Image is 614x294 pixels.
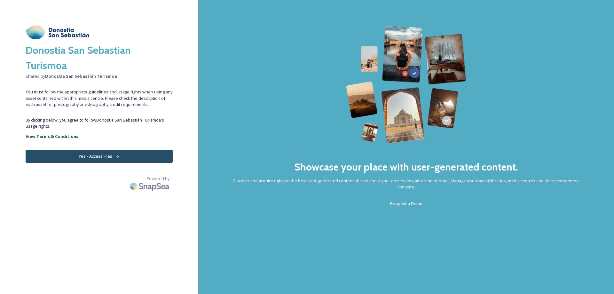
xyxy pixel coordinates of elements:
[390,200,422,207] a: Request a Demo
[294,159,518,175] h2: Showcase your place with user-generated content.
[26,132,173,140] a: View Terms & Conditions
[390,201,422,206] span: Request a Demo
[26,89,173,107] span: You must follow the appropriate guidelines and usage rights when using any asset contained within...
[146,176,169,182] span: Powered by
[26,73,173,79] span: Shared by
[26,26,90,39] img: download.jpeg
[26,133,78,139] strong: View Terms & Conditions
[346,26,466,143] img: 63b42ca75bacad526042e722_Group%20154-p-800.png
[26,150,173,163] button: Yes - Access Files
[224,178,588,190] span: Discover and acquire rights to the best user-generated content shared about your destination, att...
[128,179,173,194] img: SnapSea Logo
[45,73,117,79] strong: Donostia San Sebastián Turismoa
[26,43,173,73] h2: Donostia San Sebastian Turismoa
[26,117,173,129] span: By clicking below, you agree to follow Donostia San Sebastián Turismoa 's usage rights.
